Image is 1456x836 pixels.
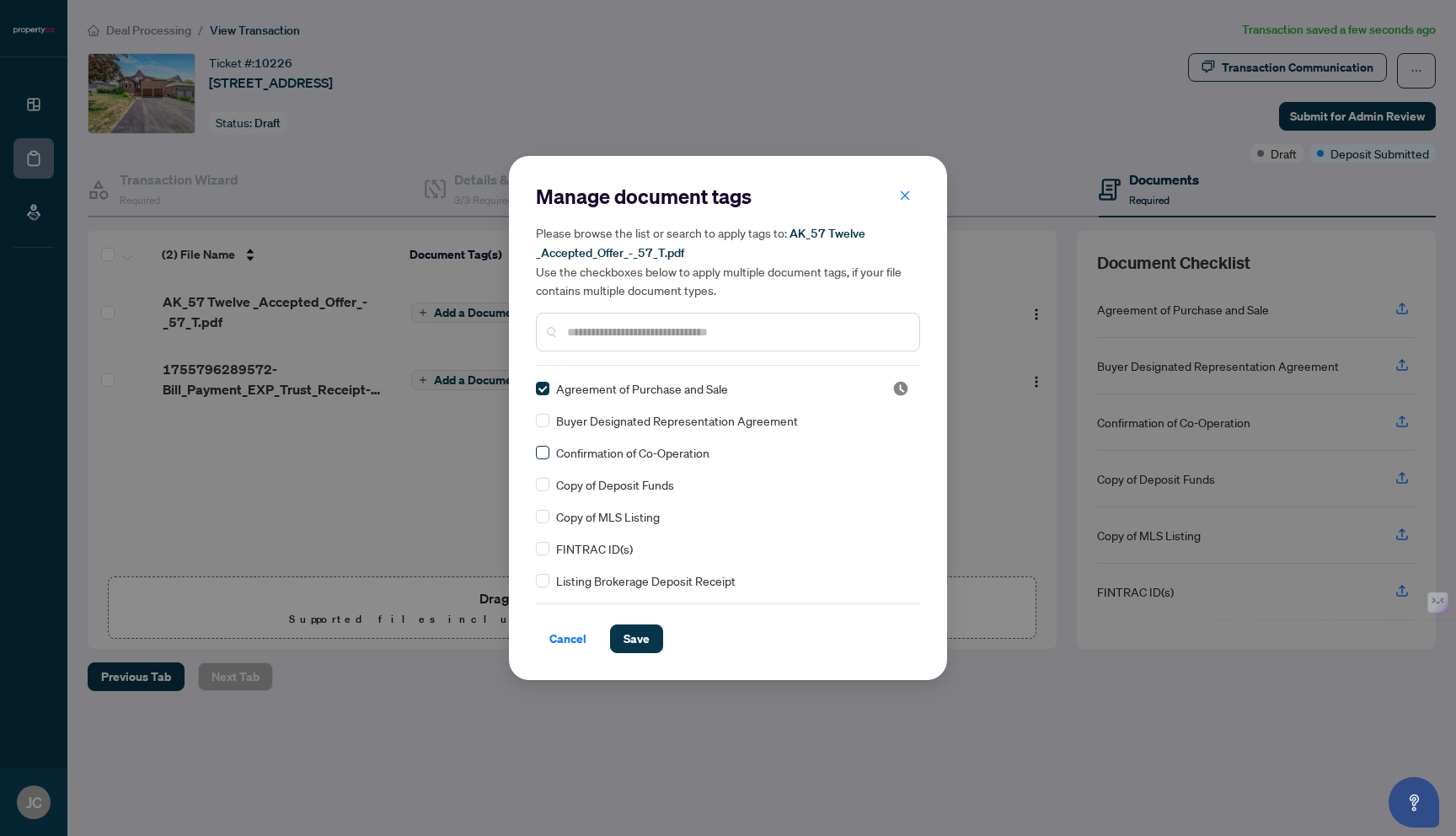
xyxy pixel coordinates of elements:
span: Agreement of Purchase and Sale [556,379,728,398]
span: FINTRAC ID(s) [556,539,633,558]
button: Cancel [536,624,600,653]
span: Confirmation of Co-Operation [556,443,709,462]
span: Cancel [549,625,586,652]
span: close [899,190,911,201]
span: Listing Brokerage Deposit Receipt [556,571,736,590]
h2: Manage document tags [536,183,920,210]
span: Save [624,625,650,652]
button: Open asap [1389,777,1439,828]
span: Copy of MLS Listing [556,507,660,526]
img: status [892,380,909,397]
h5: Please browse the list or search to apply tags to: Use the checkboxes below to apply multiple doc... [536,223,920,299]
span: Pending Review [892,380,909,397]
span: Copy of Deposit Funds [556,475,674,494]
button: Save [610,624,663,653]
span: Buyer Designated Representation Agreement [556,411,798,430]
